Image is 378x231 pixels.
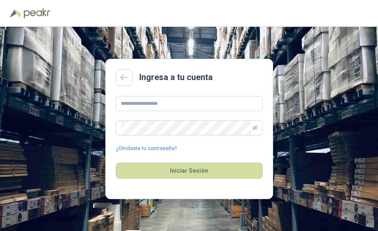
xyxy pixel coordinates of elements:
a: ¿Olvidaste tu contraseña? [116,145,177,153]
img: Peakr [23,8,50,18]
button: Iniciar Sesión [116,163,263,179]
h2: Ingresa a tu cuenta [139,71,213,84]
img: Logo [10,9,22,18]
span: eye-invisible [253,125,258,130]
